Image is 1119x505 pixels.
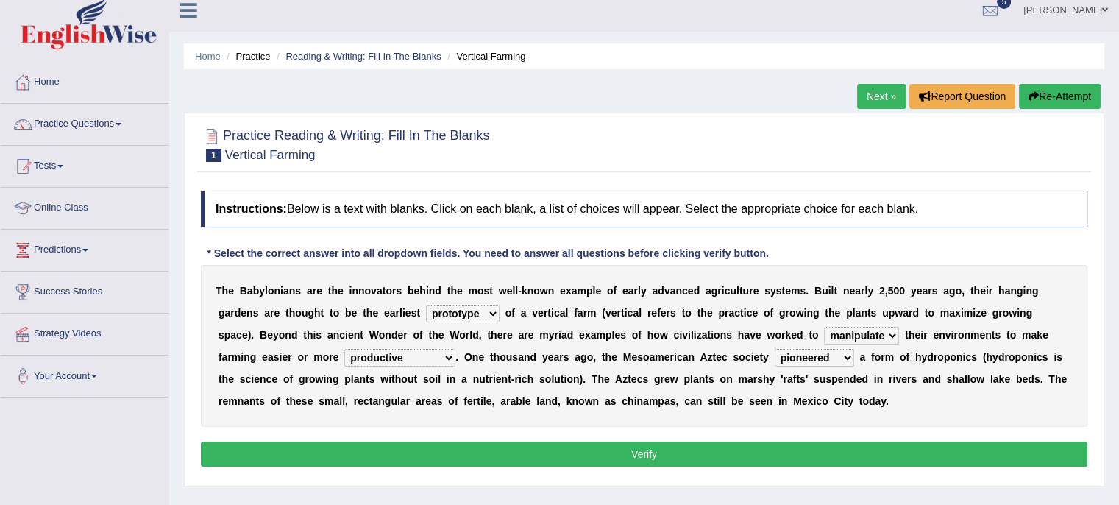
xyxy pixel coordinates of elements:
[521,307,527,319] b: a
[1004,285,1010,297] b: a
[675,285,682,297] b: n
[834,285,837,297] b: t
[345,307,352,319] b: b
[764,307,770,319] b: o
[267,329,273,341] b: e
[260,329,267,341] b: B
[785,307,789,319] b: r
[700,307,707,319] b: h
[429,285,436,297] b: n
[682,307,686,319] b: t
[551,307,554,319] b: i
[973,307,976,319] b: i
[289,307,296,319] b: h
[785,285,791,297] b: e
[235,307,241,319] b: d
[853,307,856,319] b: l
[577,285,586,297] b: m
[285,307,289,319] b: t
[360,329,363,341] b: t
[201,125,490,162] h2: Practice Reading & Writing: Fill In The Blanks
[574,307,578,319] b: f
[706,285,711,297] b: a
[903,307,909,319] b: a
[753,285,759,297] b: e
[413,285,419,297] b: e
[241,307,246,319] b: e
[248,329,252,341] b: )
[846,307,853,319] b: p
[864,285,867,297] b: l
[717,285,721,297] b: r
[664,285,670,297] b: v
[587,307,596,319] b: m
[307,285,313,297] b: a
[1,62,168,99] a: Home
[628,285,634,297] b: a
[641,285,647,297] b: y
[222,285,229,297] b: h
[628,307,633,319] b: c
[522,285,527,297] b: k
[289,285,296,297] b: n
[396,285,402,297] b: s
[861,307,867,319] b: n
[661,307,667,319] b: e
[1026,307,1032,319] b: g
[201,191,1087,227] h4: Below is a text with blanks. Click on each blank, a list of choices will appear. Select the appro...
[964,307,973,319] b: m
[814,285,822,297] b: B
[264,307,270,319] b: a
[825,307,828,319] b: t
[578,307,583,319] b: a
[408,285,414,297] b: b
[566,285,572,297] b: x
[849,285,855,297] b: e
[747,307,753,319] b: c
[390,307,396,319] b: a
[308,307,314,319] b: g
[224,307,230,319] b: a
[857,84,906,109] a: Next »
[949,307,955,319] b: a
[268,285,274,297] b: o
[736,285,739,297] b: l
[602,307,605,319] b: (
[223,49,270,63] li: Practice
[314,307,321,319] b: h
[291,329,298,341] b: d
[1,146,168,183] a: Tests
[251,329,254,341] b: .
[633,307,639,319] b: a
[739,285,743,297] b: t
[371,285,377,297] b: v
[295,307,302,319] b: o
[533,285,540,297] b: o
[813,307,820,319] b: g
[532,307,538,319] b: v
[230,329,236,341] b: a
[981,307,987,319] b: e
[651,307,657,319] b: e
[734,307,740,319] b: c
[477,285,484,297] b: o
[515,285,518,297] b: l
[828,307,835,319] b: h
[399,307,402,319] b: l
[330,307,333,319] b: t
[489,285,493,297] b: t
[998,285,1005,297] b: h
[781,285,785,297] b: t
[405,307,411,319] b: e
[236,329,242,341] b: c
[219,307,225,319] b: g
[728,307,734,319] b: a
[638,285,641,297] b: l
[338,285,344,297] b: e
[274,307,280,319] b: e
[843,285,850,297] b: n
[831,285,834,297] b: l
[1017,307,1020,319] b: i
[313,285,316,297] b: r
[867,285,873,297] b: y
